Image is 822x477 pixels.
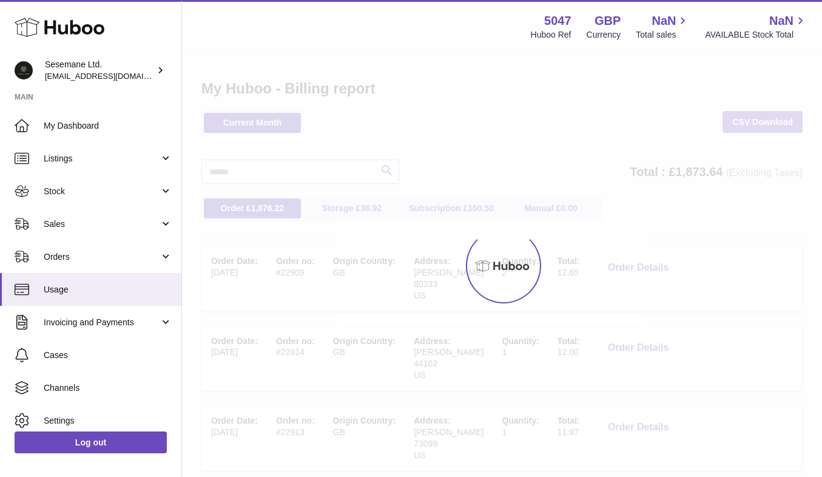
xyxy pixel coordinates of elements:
div: Currency [587,29,621,41]
strong: 5047 [544,13,571,29]
span: AVAILABLE Stock Total [705,29,807,41]
span: Settings [44,415,172,427]
a: NaN Total sales [636,13,690,41]
img: info@soulcap.com [15,61,33,79]
span: Orders [44,251,160,263]
a: NaN AVAILABLE Stock Total [705,13,807,41]
span: Total sales [636,29,690,41]
span: Listings [44,153,160,164]
span: NaN [769,13,793,29]
span: Usage [44,284,172,296]
strong: GBP [595,13,621,29]
span: Channels [44,382,172,394]
span: My Dashboard [44,120,172,132]
a: Log out [15,431,167,453]
div: Sesemane Ltd. [45,59,154,82]
span: Stock [44,186,160,197]
span: Invoicing and Payments [44,317,160,328]
span: Cases [44,350,172,361]
span: NaN [652,13,676,29]
span: Sales [44,218,160,230]
span: [EMAIL_ADDRESS][DOMAIN_NAME] [45,71,178,81]
div: Huboo Ref [531,29,571,41]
